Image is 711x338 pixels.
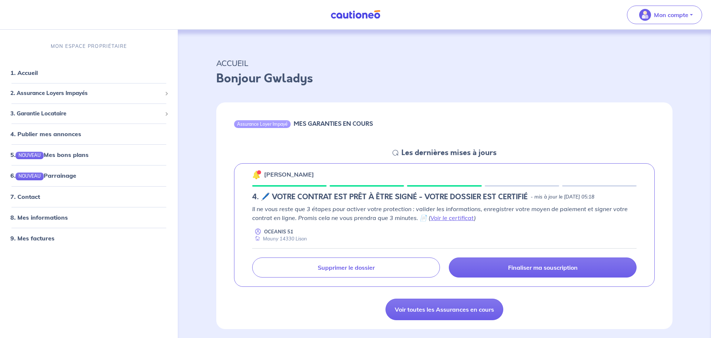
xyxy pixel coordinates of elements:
a: 6.NOUVEAUParrainage [10,172,76,179]
p: - mis à jour le [DATE] 05:18 [531,193,594,201]
div: 9. Mes factures [3,231,175,246]
div: Mauny 14330 Lison [252,235,307,242]
div: 4. Publier mes annonces [3,127,175,141]
p: Finaliser ma souscription [508,264,578,271]
a: 5.NOUVEAUMes bons plans [10,151,89,158]
img: Cautioneo [328,10,383,19]
a: Voir le certificat [430,214,474,221]
div: 5.NOUVEAUMes bons plans [3,147,175,162]
p: ACCUEIL [216,56,672,70]
a: 8. Mes informations [10,214,68,221]
div: 6.NOUVEAUParrainage [3,168,175,183]
h6: MES GARANTIES EN COURS [294,120,373,127]
div: state: CONTRACT-INFO-IN-PROGRESS, Context: NEW,CHOOSE-CERTIFICATE,ALONE,LESSOR-DOCUMENTS [252,193,637,201]
a: Finaliser ma souscription [449,257,637,278]
p: [PERSON_NAME] [264,170,314,179]
a: Supprimer le dossier [252,257,440,278]
span: 3. Garantie Locataire [10,109,162,118]
a: 7. Contact [10,193,40,200]
p: Il ne vous reste que 3 étapes pour activer votre protection : valider les informations, enregistr... [252,204,637,222]
img: illu_account_valid_menu.svg [639,9,651,21]
img: 🔔 [252,170,261,179]
a: 1. Accueil [10,69,38,76]
div: 8. Mes informations [3,210,175,225]
p: MON ESPACE PROPRIÉTAIRE [51,43,127,50]
div: 7. Contact [3,189,175,204]
h5: 4. 🖊️ VOTRE CONTRAT EST PRÊT À ÊTRE SIGNÉ - VOTRE DOSSIER EST CERTIFIÉ [252,193,528,201]
a: 9. Mes factures [10,234,54,242]
button: illu_account_valid_menu.svgMon compte [627,6,702,24]
a: 4. Publier mes annonces [10,130,81,138]
div: Assurance Loyer Impayé [234,120,291,128]
p: OCEANIS 51 [264,228,293,235]
span: 2. Assurance Loyers Impayés [10,89,162,98]
div: 2. Assurance Loyers Impayés [3,86,175,101]
h5: Les dernières mises à jours [401,148,497,157]
p: Mon compte [654,10,688,19]
p: Bonjour Gwladys [216,70,672,88]
div: 1. Accueil [3,65,175,80]
a: Voir toutes les Assurances en cours [385,299,503,320]
div: 3. Garantie Locataire [3,106,175,121]
p: Supprimer le dossier [318,264,375,271]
